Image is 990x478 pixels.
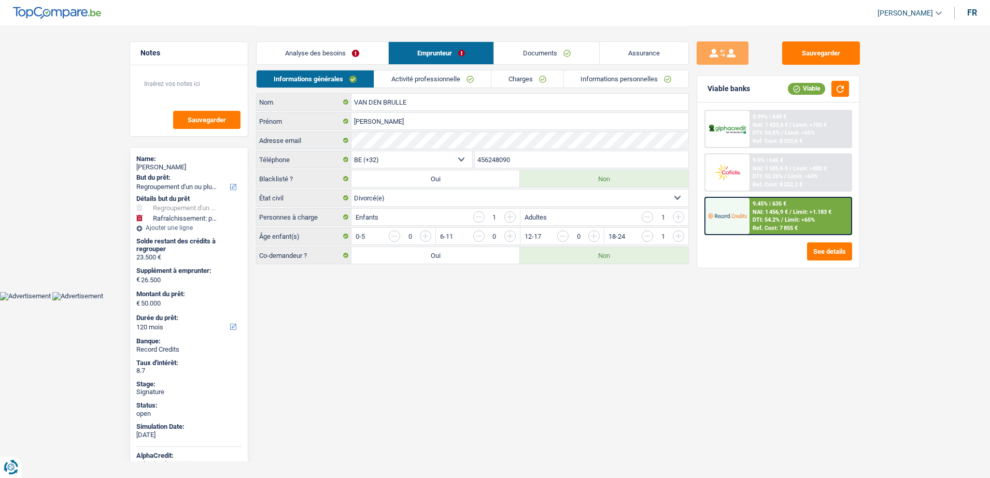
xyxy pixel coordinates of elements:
[351,170,520,187] label: Oui
[351,247,520,264] label: Oui
[257,247,351,264] label: Co-demandeur ?
[753,216,780,223] span: DTI: 54.2%
[257,209,351,225] label: Personnes à charge
[136,401,242,410] div: Status:
[136,460,242,468] div: Submitted & Waiting
[257,228,351,244] label: Âge enfant(s)
[136,173,239,182] label: But du prêt:
[52,292,103,300] img: Advertisement
[389,42,494,64] a: Emprunteur
[708,206,746,225] img: Record Credits
[374,70,491,88] a: Activité professionnelle
[136,224,242,231] div: Ajouter une ligne
[788,173,818,180] span: Limit: <60%
[788,83,825,94] div: Viable
[753,129,780,136] span: DTI: 54.8%
[869,5,942,22] a: [PERSON_NAME]
[257,190,351,206] label: État civil
[789,209,791,215] span: /
[753,113,786,120] div: 9.99% | 649 €
[753,122,788,128] span: NAI: 1 433,4 €
[781,129,783,136] span: /
[136,163,242,171] div: [PERSON_NAME]
[136,345,242,354] div: Record Credits
[257,170,351,187] label: Blacklisté ?
[753,157,783,164] div: 9.9% | 646 €
[188,117,226,123] span: Sauvegarder
[140,49,237,57] h5: Notes
[136,367,242,375] div: 8.7
[257,94,351,110] label: Nom
[136,299,140,308] span: €
[136,423,242,431] div: Simulation Date:
[136,237,242,253] div: Solde restant des crédits à regrouper
[13,7,101,19] img: TopCompare Logo
[784,173,786,180] span: /
[136,388,242,396] div: Signature
[753,209,788,215] span: NAI: 1 456,9 €
[356,233,365,240] label: 0-5
[753,225,798,231] div: Ref. Cost: 7 855 €
[136,337,242,345] div: Banque:
[785,129,815,136] span: Limit: <65%
[793,165,827,172] span: Limit: >800 €
[136,155,242,163] div: Name:
[878,9,933,18] span: [PERSON_NAME]
[136,380,242,388] div: Stage:
[136,314,239,322] label: Durée du prêt:
[520,170,688,187] label: Non
[257,132,351,149] label: Adresse email
[405,233,415,240] div: 0
[753,138,802,144] div: Ref. Cost: 8 332,6 €
[708,84,750,93] div: Viable banks
[136,253,242,262] div: 23.500 €
[793,209,831,215] span: Limit: >1.183 €
[967,8,977,18] div: fr
[807,242,852,260] button: See details
[782,41,860,65] button: Sauvegarder
[136,195,242,203] div: Détails but du prêt
[520,247,688,264] label: Non
[793,122,827,128] span: Limit: >750 €
[356,214,378,221] label: Enfants
[708,123,746,135] img: AlphaCredit
[600,42,689,64] a: Assurance
[136,276,140,284] span: €
[136,410,242,418] div: open
[785,216,815,223] span: Limit: <65%
[136,359,242,367] div: Taux d'intérêt:
[564,70,689,88] a: Informations personnelles
[525,214,547,221] label: Adultes
[753,181,802,188] div: Ref. Cost: 8 252,2 €
[658,214,668,221] div: 1
[789,165,791,172] span: /
[173,111,241,129] button: Sauvegarder
[257,151,351,168] label: Téléphone
[257,42,388,64] a: Analyse des besoins
[257,113,351,129] label: Prénom
[789,122,791,128] span: /
[136,267,239,275] label: Supplément à emprunter:
[136,452,242,460] div: AlphaCredit:
[753,173,783,180] span: DTI: 52.26%
[475,151,689,168] input: 401020304
[753,200,786,207] div: 9.45% | 635 €
[753,165,788,172] span: NAI: 1 585,6 €
[490,214,499,221] div: 1
[494,42,599,64] a: Documents
[781,216,783,223] span: /
[257,70,374,88] a: Informations générales
[136,290,239,298] label: Montant du prêt:
[491,70,563,88] a: Charges
[136,431,242,439] div: [DATE]
[708,163,746,182] img: Cofidis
